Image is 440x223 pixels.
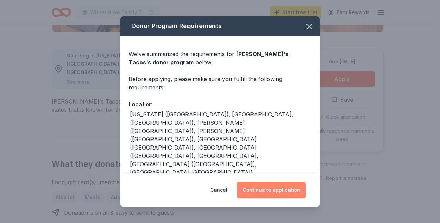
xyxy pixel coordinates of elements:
[129,100,311,109] div: Location
[129,50,311,66] div: We've summarized the requirements for below.
[237,182,306,198] button: Continue to application
[129,75,311,91] div: Before applying, please make sure you fulfill the following requirements:
[210,182,227,198] button: Cancel
[120,16,320,36] div: Donor Program Requirements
